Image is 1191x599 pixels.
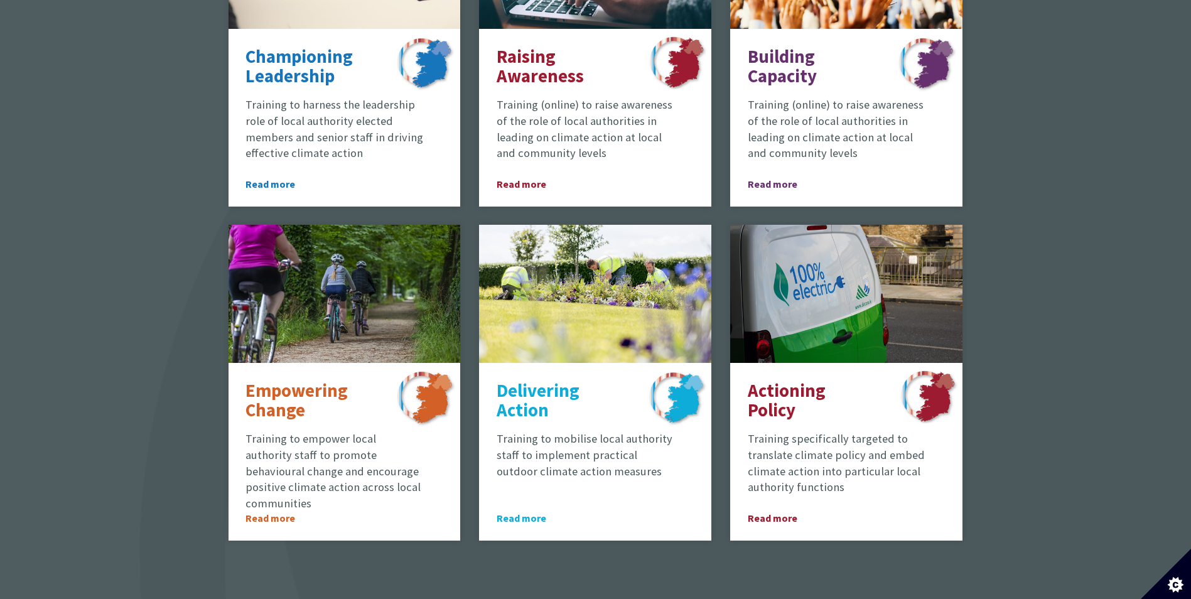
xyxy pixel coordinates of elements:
[245,510,315,526] span: Read more
[245,47,374,87] p: Championing Leadership
[748,176,817,192] span: Read more
[245,431,424,512] p: Training to empower local authority staff to promote behavioural change and encourage positive cl...
[1141,549,1191,599] button: Set cookie preferences
[245,176,315,192] span: Read more
[497,431,675,479] p: Training to mobilise local authority staff to implement practical outdoor climate action measures
[497,176,566,192] span: Read more
[748,431,926,495] p: Training specifically targeted to translate climate policy and embed climate action into particul...
[497,510,566,526] span: Read more
[748,510,817,526] span: Read more
[748,47,876,87] p: Building Capacity
[497,97,675,161] p: Training (online) to raise awareness of the role of local authorities in leading on climate actio...
[229,225,461,541] a: Empowering Change Training to empower local authority staff to promote behavioural change and enc...
[479,225,711,541] a: Delivering Action Training to mobilise local authority staff to implement practical outdoor clima...
[497,47,625,87] p: Raising Awareness
[245,381,374,421] p: Empowering Change
[730,225,962,541] a: Actioning Policy Training specifically targeted to translate climate policy and embed climate act...
[245,97,424,161] p: Training to harness the leadership role of local authority elected members and senior staff in dr...
[497,381,625,421] p: Delivering Action
[748,97,926,161] p: Training (online) to raise awareness of the role of local authorities in leading on climate actio...
[748,381,876,421] p: Actioning Policy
